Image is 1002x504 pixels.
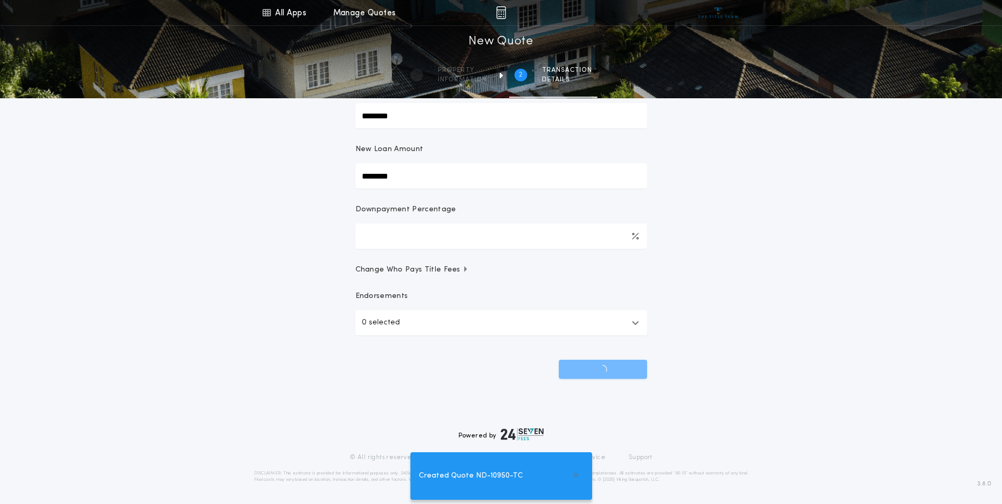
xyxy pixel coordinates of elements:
h2: 2 [519,71,522,79]
span: Created Quote ND-10950-TC [419,470,523,482]
p: Endorsements [355,291,647,302]
p: New Loan Amount [355,144,424,155]
button: Change Who Pays Title Fees [355,265,647,275]
h1: New Quote [469,33,533,50]
span: Property [438,66,487,74]
input: Downpayment Percentage [355,223,647,249]
button: 0 selected [355,310,647,335]
span: Transaction [542,66,592,74]
input: Sale Price [355,103,647,128]
img: vs-icon [698,7,738,18]
div: Powered by [458,428,544,441]
span: Change Who Pays Title Fees [355,265,469,275]
span: details [542,76,592,84]
img: logo [501,428,544,441]
p: Downpayment Percentage [355,204,456,215]
img: img [496,6,506,19]
input: New Loan Amount [355,163,647,189]
span: information [438,76,487,84]
p: 0 selected [362,316,400,329]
